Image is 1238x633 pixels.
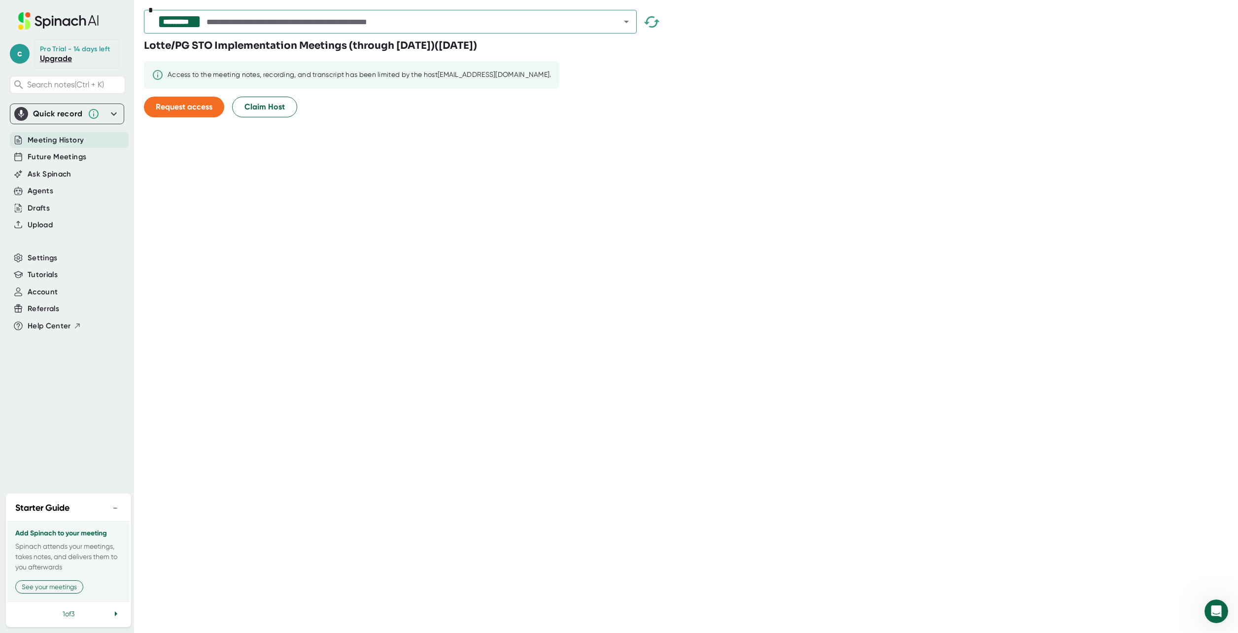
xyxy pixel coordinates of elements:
[40,45,110,54] div: Pro Trial - 14 days left
[15,529,122,537] h3: Add Spinach to your meeting
[28,219,53,231] button: Upload
[33,109,83,119] div: Quick record
[168,70,551,79] div: Access to the meeting notes, recording, and transcript has been limited by the host [EMAIL_ADDRES...
[15,541,122,572] p: Spinach attends your meetings, takes notes, and delivers them to you afterwards
[28,286,58,298] button: Account
[28,135,84,146] button: Meeting History
[40,54,72,63] a: Upgrade
[63,610,74,618] span: 1 of 3
[156,102,212,111] span: Request access
[109,501,122,515] button: −
[1204,599,1228,623] iframe: Intercom live chat
[10,44,30,64] span: c
[15,501,69,515] h2: Starter Guide
[144,38,477,53] h3: Lotte/PG STO Implementation Meetings (through [DATE]) ( [DATE] )
[15,580,83,594] button: See your meetings
[28,203,50,214] button: Drafts
[28,169,71,180] button: Ask Spinach
[232,97,297,117] button: Claim Host
[619,15,633,29] button: Open
[28,252,58,264] button: Settings
[28,151,86,163] button: Future Meetings
[144,97,224,117] button: Request access
[28,320,71,332] span: Help Center
[14,104,120,124] div: Quick record
[28,320,81,332] button: Help Center
[27,80,104,89] span: Search notes (Ctrl + K)
[244,101,285,113] span: Claim Host
[28,303,59,315] button: Referrals
[28,269,58,281] button: Tutorials
[28,185,53,197] button: Agents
